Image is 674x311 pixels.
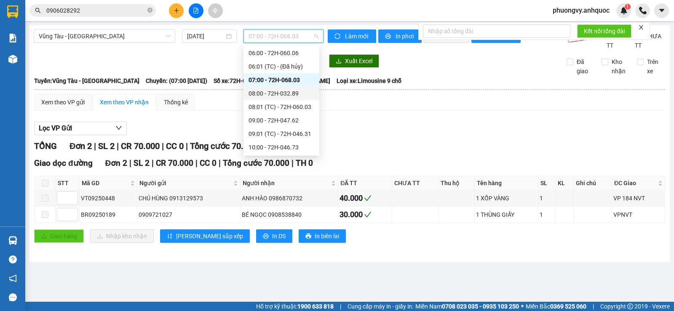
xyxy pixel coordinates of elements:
[249,75,314,85] div: 07:00 - 72H-068.03
[117,141,119,151] span: |
[442,303,519,310] strong: 0708 023 035 - 0935 103 250
[292,158,294,168] span: |
[423,24,570,38] input: Nhập số tổng đài
[7,7,75,27] div: VP 108 [PERSON_NAME]
[614,178,656,188] span: ĐC Giao
[249,116,314,125] div: 09:00 - 72H-047.62
[80,207,137,223] td: BR09250189
[139,194,239,203] div: CHÚ HÙNG 0913129573
[337,76,401,85] span: Loại xe: Limousine 9 chỗ
[593,302,594,311] span: |
[186,141,188,151] span: |
[169,3,184,18] button: plus
[348,302,413,311] span: Cung cấp máy in - giấy in:
[212,8,218,13] span: aim
[328,29,376,43] button: syncLàm mới
[174,8,179,13] span: plus
[189,3,203,18] button: file-add
[573,57,595,76] span: Đã giao
[345,56,372,66] span: Xuất Excel
[574,176,612,190] th: Ghi chú
[521,305,524,308] span: ⚪️
[296,158,313,168] span: TH 0
[364,194,372,202] span: check
[82,178,128,188] span: Mã GD
[345,32,369,41] span: Làm mới
[263,233,269,240] span: printer
[540,210,554,219] div: 1
[334,33,342,40] span: sync
[214,76,261,85] span: Số xe: 72H-068.03
[627,303,633,309] span: copyright
[272,231,286,241] span: In DS
[193,8,199,13] span: file-add
[242,194,337,203] div: ANH HÀO 0986870732
[538,176,556,190] th: SL
[160,229,250,243] button: sort-ascending[PERSON_NAME] sắp xếp
[476,194,537,203] div: 1 XỐP VÀNG
[242,210,337,219] div: BÉ NGỌC 0908538840
[613,194,663,203] div: VP 184 NVT
[41,98,85,107] div: Xem theo VP gửi
[56,176,80,190] th: STT
[340,192,390,204] div: 40.000
[256,229,292,243] button: printerIn DS
[249,143,314,152] div: 10:00 - 72H-046.73
[187,32,225,41] input: 14/09/2025
[129,158,131,168] span: |
[9,293,17,301] span: message
[164,98,188,107] div: Thống kê
[256,302,334,311] span: Hỗ trợ kỹ thuật:
[305,233,311,240] span: printer
[80,8,101,17] span: Nhận:
[249,48,314,58] div: 06:00 - 72H-060.06
[39,123,72,133] span: Lọc VP Gửi
[98,141,115,151] span: SL 2
[249,89,314,98] div: 08:00 - 72H-032.89
[439,176,475,190] th: Thu hộ
[167,233,173,240] span: sort-ascending
[644,57,666,76] span: Trên xe
[556,176,574,190] th: KL
[550,303,586,310] strong: 0369 525 060
[208,3,223,18] button: aim
[329,54,379,68] button: downloadXuất Excel
[162,141,164,151] span: |
[147,8,152,13] span: close-circle
[613,210,663,219] div: VPNVT
[34,122,127,135] button: Lọc VP Gửi
[81,210,136,219] div: BR09250189
[8,34,17,43] img: solution-icon
[80,58,166,68] div: A PHONG
[200,158,217,168] span: CC 0
[223,158,289,168] span: Tổng cước 70.000
[626,4,629,10] span: 1
[9,255,17,263] span: question-circle
[80,190,137,207] td: VT09250448
[34,141,57,151] span: TỔNG
[9,274,17,282] span: notification
[7,5,18,18] img: logo-vxr
[156,158,193,168] span: CR 70.000
[7,8,20,17] span: Gửi:
[315,231,339,241] span: In biên lai
[385,33,392,40] span: printer
[299,229,346,243] button: printerIn biên lai
[378,29,422,43] button: printerIn phơi
[100,98,149,107] div: Xem theo VP nhận
[34,229,84,243] button: uploadGiao hàng
[340,302,341,311] span: |
[249,129,314,138] div: 09:01 (TC) - 72H-046.31
[70,141,92,151] span: Đơn 2
[166,141,184,151] span: CC 0
[546,5,616,16] span: phuongvy.anhquoc
[249,102,314,112] div: 08:01 (TC) - 72H-060.03
[115,125,122,131] span: down
[396,32,415,41] span: In phơi
[249,30,318,43] span: 07:00 - 72H-068.03
[336,58,342,65] span: download
[654,3,669,18] button: caret-down
[121,141,160,151] span: CR 70.000
[249,62,314,71] div: 06:01 (TC) - (Đã hủy)
[8,55,17,64] img: warehouse-icon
